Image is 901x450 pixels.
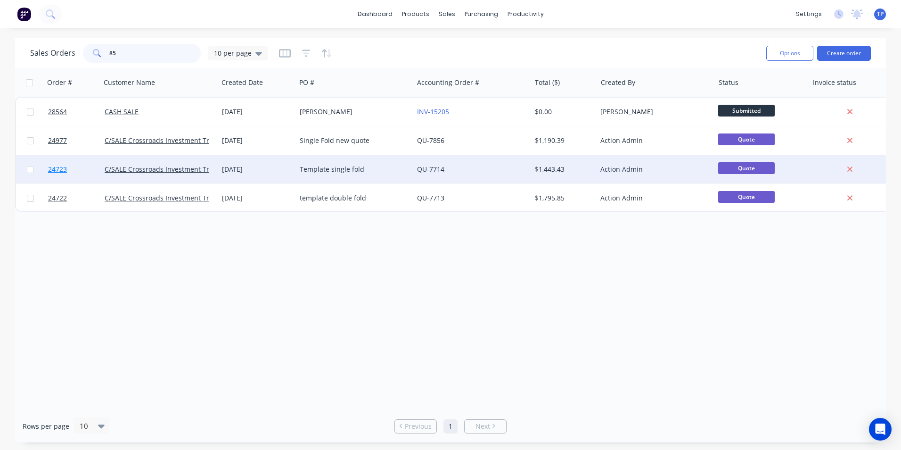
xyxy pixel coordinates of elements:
[600,107,705,117] div: [PERSON_NAME]
[300,193,404,203] div: template double fold
[397,7,434,21] div: products
[718,191,775,203] span: Quote
[391,419,510,433] ul: Pagination
[214,48,252,58] span: 10 per page
[48,98,105,126] a: 28564
[105,107,139,116] a: CASH SALE
[48,193,67,203] span: 24722
[405,422,432,431] span: Previous
[48,165,67,174] span: 24723
[600,165,705,174] div: Action Admin
[48,184,105,212] a: 24722
[104,78,155,87] div: Customer Name
[877,10,884,18] span: TP
[791,7,827,21] div: settings
[105,193,341,202] a: C/SALE Crossroads Investment Trust T/A FOLDAHOME [GEOGRAPHIC_DATA]
[353,7,397,21] a: dashboard
[300,107,404,117] div: [PERSON_NAME]
[417,165,444,174] a: QU-7714
[600,193,705,203] div: Action Admin
[48,136,67,145] span: 24977
[395,422,436,431] a: Previous page
[718,105,775,117] span: Submitted
[600,136,705,145] div: Action Admin
[813,78,856,87] div: Invoice status
[719,78,738,87] div: Status
[535,78,560,87] div: Total ($)
[503,7,549,21] div: productivity
[417,193,444,202] a: QU-7713
[417,78,479,87] div: Accounting Order #
[535,165,590,174] div: $1,443.43
[475,422,490,431] span: Next
[221,78,263,87] div: Created Date
[718,133,775,145] span: Quote
[535,107,590,117] div: $0.00
[48,155,105,183] a: 24723
[47,78,72,87] div: Order #
[222,136,292,145] div: [DATE]
[30,49,75,58] h1: Sales Orders
[434,7,460,21] div: sales
[222,107,292,117] div: [DATE]
[105,136,341,145] a: C/SALE Crossroads Investment Trust T/A FOLDAHOME [GEOGRAPHIC_DATA]
[48,126,105,155] a: 24977
[299,78,314,87] div: PO #
[465,422,506,431] a: Next page
[443,419,458,433] a: Page 1 is your current page
[417,107,449,116] a: INV-15205
[300,136,404,145] div: Single Fold new quote
[48,107,67,117] span: 28564
[535,136,590,145] div: $1,190.39
[222,193,292,203] div: [DATE]
[109,44,201,63] input: Search...
[17,7,31,21] img: Factory
[222,165,292,174] div: [DATE]
[300,165,404,174] div: Template single fold
[766,46,813,61] button: Options
[601,78,635,87] div: Created By
[817,46,871,61] button: Create order
[460,7,503,21] div: purchasing
[869,418,892,441] div: Open Intercom Messenger
[105,165,341,174] a: C/SALE Crossroads Investment Trust T/A FOLDAHOME [GEOGRAPHIC_DATA]
[535,193,590,203] div: $1,795.85
[417,136,444,145] a: QU-7856
[23,422,69,431] span: Rows per page
[718,162,775,174] span: Quote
